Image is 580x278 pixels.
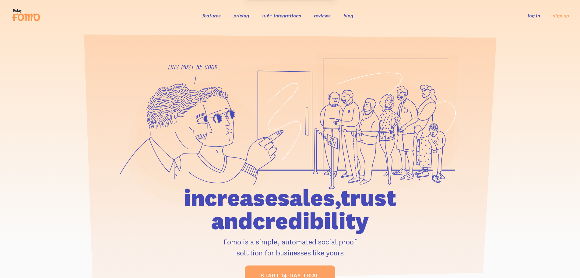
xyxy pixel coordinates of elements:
a: sign up [553,13,569,19]
a: blog [343,13,353,19]
a: reviews [314,13,331,19]
a: pricing [234,13,249,19]
p: Fomo is a simple, automated social proof solution for businesses like yours [149,236,431,258]
a: 106+ integrations [262,13,301,19]
h1: increase sales, trust and credibility [149,186,431,233]
a: features [202,13,221,19]
a: log in [528,13,540,19]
